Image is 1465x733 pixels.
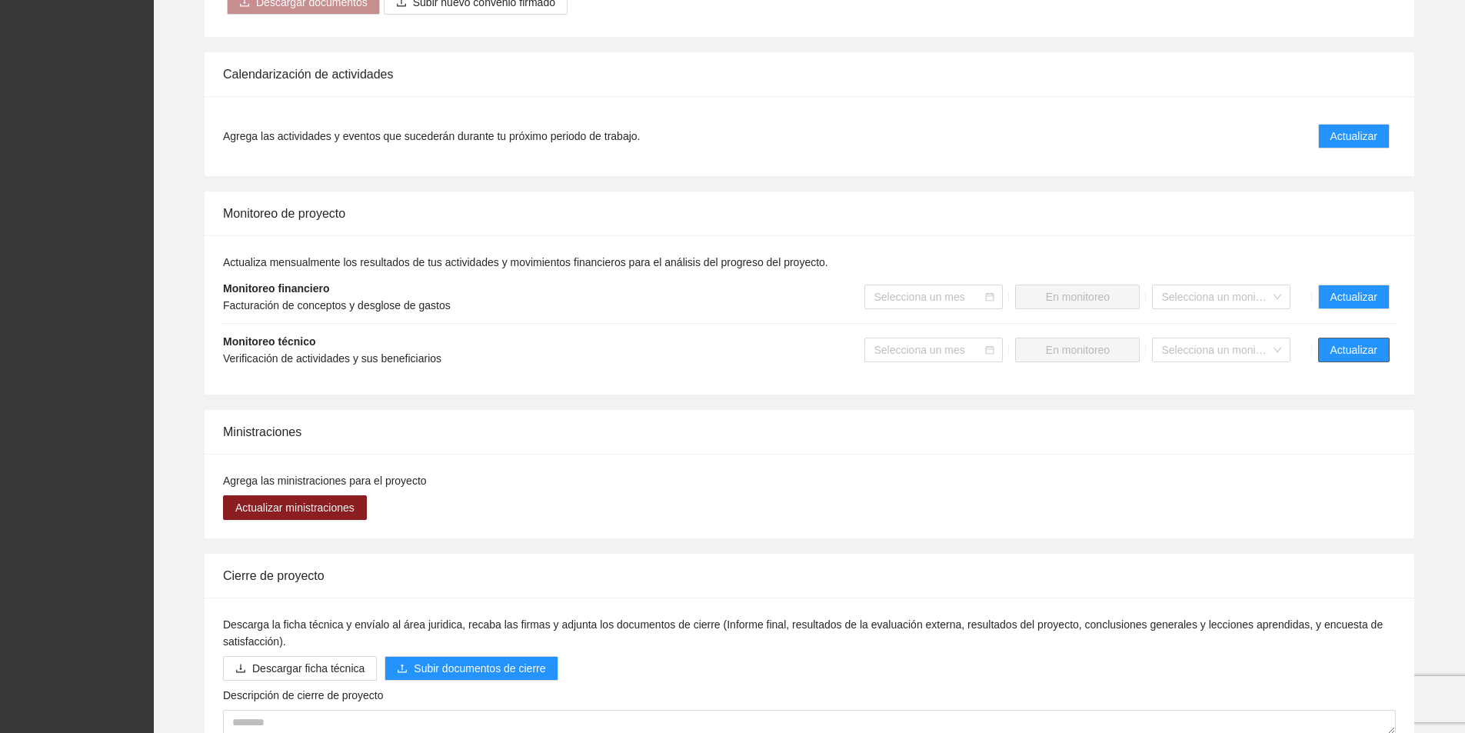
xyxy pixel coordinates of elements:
span: Actualizar [1330,342,1377,358]
span: Actualizar [1330,288,1377,305]
div: Ministraciones [223,410,1396,454]
span: download [235,663,246,675]
a: Actualizar ministraciones [223,501,367,514]
span: Subir documentos de cierre [414,660,545,677]
a: downloadDescargar ficha técnica [223,662,377,675]
div: Cierre de proyecto [223,554,1396,598]
button: Actualizar ministraciones [223,495,367,520]
span: calendar [985,292,994,302]
button: Actualizar [1318,338,1390,362]
strong: Monitoreo técnico [223,335,316,348]
span: Actualizar ministraciones [235,499,355,516]
span: upload [397,663,408,675]
span: uploadSubir documentos de cierre [385,662,558,675]
span: Descargar ficha técnica [252,660,365,677]
span: Descarga la ficha técnica y envíalo al área juridica, recaba las firmas y adjunta los documentos ... [223,618,1383,648]
button: uploadSubir documentos de cierre [385,656,558,681]
span: Actualizar [1330,128,1377,145]
span: Facturación de conceptos y desglose de gastos [223,299,451,312]
label: Descripción de cierre de proyecto [223,687,384,704]
span: Agrega las ministraciones para el proyecto [223,475,427,487]
strong: Monitoreo financiero [223,282,329,295]
span: Actualiza mensualmente los resultados de tus actividades y movimientos financieros para el anális... [223,256,828,268]
div: Calendarización de actividades [223,52,1396,96]
button: Actualizar [1318,124,1390,148]
span: Verificación de actividades y sus beneficiarios [223,352,441,365]
button: Actualizar [1318,285,1390,309]
button: downloadDescargar ficha técnica [223,656,377,681]
div: Monitoreo de proyecto [223,192,1396,235]
span: Agrega las actividades y eventos que sucederán durante tu próximo periodo de trabajo. [223,128,640,145]
span: calendar [985,345,994,355]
